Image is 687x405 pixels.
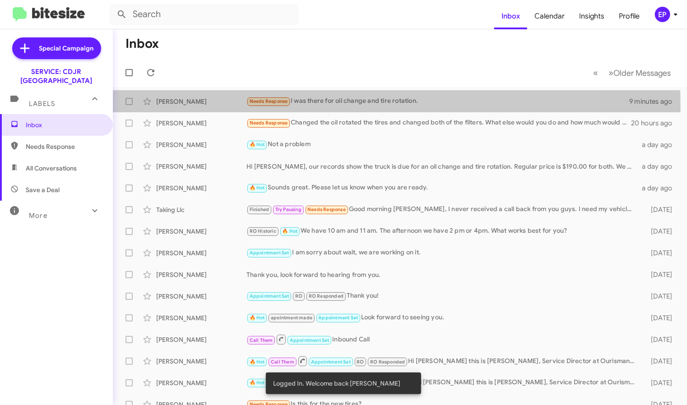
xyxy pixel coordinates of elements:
[250,380,265,386] span: 🔥 Hot
[246,96,629,106] div: I was there for oil change and tire rotation.
[246,183,640,193] div: Sounds great. Please let us know when you are ready.
[318,315,358,321] span: Appointment Set
[290,337,330,343] span: Appointment Set
[311,359,351,365] span: Appointment Set
[246,139,640,150] div: Not a problem
[39,44,94,53] span: Special Campaign
[613,68,671,78] span: Older Messages
[271,359,294,365] span: Call Them
[246,377,640,388] div: Hi [PERSON_NAME] this is [PERSON_NAME], Service Director at Ourisman CDJR of [GEOGRAPHIC_DATA]. J...
[156,162,246,171] div: [PERSON_NAME]
[612,3,647,29] a: Profile
[640,357,680,366] div: [DATE]
[640,162,680,171] div: a day ago
[156,184,246,193] div: [PERSON_NAME]
[156,357,246,366] div: [PERSON_NAME]
[494,3,527,29] a: Inbox
[12,37,101,59] a: Special Campaign
[250,228,276,234] span: RO Historic
[156,249,246,258] div: [PERSON_NAME]
[156,227,246,236] div: [PERSON_NAME]
[588,64,676,82] nav: Page navigation example
[655,7,670,22] div: EP
[109,4,299,25] input: Search
[156,335,246,344] div: [PERSON_NAME]
[26,164,77,173] span: All Conversations
[250,337,273,343] span: Call Them
[246,270,640,279] div: Thank you, look forward to hearing from you.
[593,67,598,78] span: «
[156,292,246,301] div: [PERSON_NAME]
[640,378,680,387] div: [DATE]
[156,378,246,387] div: [PERSON_NAME]
[640,292,680,301] div: [DATE]
[608,67,613,78] span: »
[156,270,246,279] div: [PERSON_NAME]
[156,119,246,128] div: [PERSON_NAME]
[640,335,680,344] div: [DATE]
[246,118,631,128] div: Changed the oil rotated the tires and changed both of the filters. What else would you do and how...
[307,207,346,212] span: Needs Response
[29,212,47,220] span: More
[588,64,603,82] button: Previous
[250,185,265,191] span: 🔥 Hot
[250,250,289,256] span: Appointment Set
[246,313,640,323] div: Look forward to seeing you.
[246,355,640,367] div: Hi [PERSON_NAME] this is [PERSON_NAME], Service Director at Ourisman CDJR of [GEOGRAPHIC_DATA]. J...
[640,270,680,279] div: [DATE]
[246,162,640,171] div: Hi [PERSON_NAME], our records show the truck is due for an oil change and tire rotation. Regular ...
[26,120,102,129] span: Inbox
[640,227,680,236] div: [DATE]
[246,334,640,345] div: Inbound Call
[156,205,246,214] div: Taking Llc
[640,313,680,322] div: [DATE]
[273,379,400,388] span: Logged In. Welcome back [PERSON_NAME]
[271,315,312,321] span: apointment made
[125,37,159,51] h1: Inbox
[640,249,680,258] div: [DATE]
[603,64,676,82] button: Next
[250,359,265,365] span: 🔥 Hot
[250,142,265,147] span: 🔥 Hot
[640,184,680,193] div: a day ago
[282,228,297,234] span: 🔥 Hot
[250,293,289,299] span: Appointment Set
[572,3,612,29] a: Insights
[29,100,55,108] span: Labels
[246,291,640,301] div: Thank you!
[647,7,677,22] button: EP
[250,315,265,321] span: 🔥 Hot
[357,359,364,365] span: RO
[640,205,680,214] div: [DATE]
[275,207,302,212] span: Try Pausing
[250,207,269,212] span: Finished
[156,97,246,106] div: [PERSON_NAME]
[309,293,343,299] span: RO Responded
[250,120,288,126] span: Needs Response
[246,204,640,215] div: Good morning [PERSON_NAME], I never received a call back from you guys. I need my vehicle to be d...
[295,293,302,299] span: RO
[246,226,640,236] div: We have 10 am and 11 am. The afternoon we have 2 pm or 4pm. What works best for you?
[527,3,572,29] a: Calendar
[640,140,680,149] div: a day ago
[156,140,246,149] div: [PERSON_NAME]
[246,248,640,258] div: I am sorry about wait, we are working on it.
[370,359,405,365] span: RO Responded
[26,185,60,194] span: Save a Deal
[631,119,680,128] div: 20 hours ago
[629,97,680,106] div: 9 minutes ago
[156,313,246,322] div: [PERSON_NAME]
[26,142,102,151] span: Needs Response
[250,98,288,104] span: Needs Response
